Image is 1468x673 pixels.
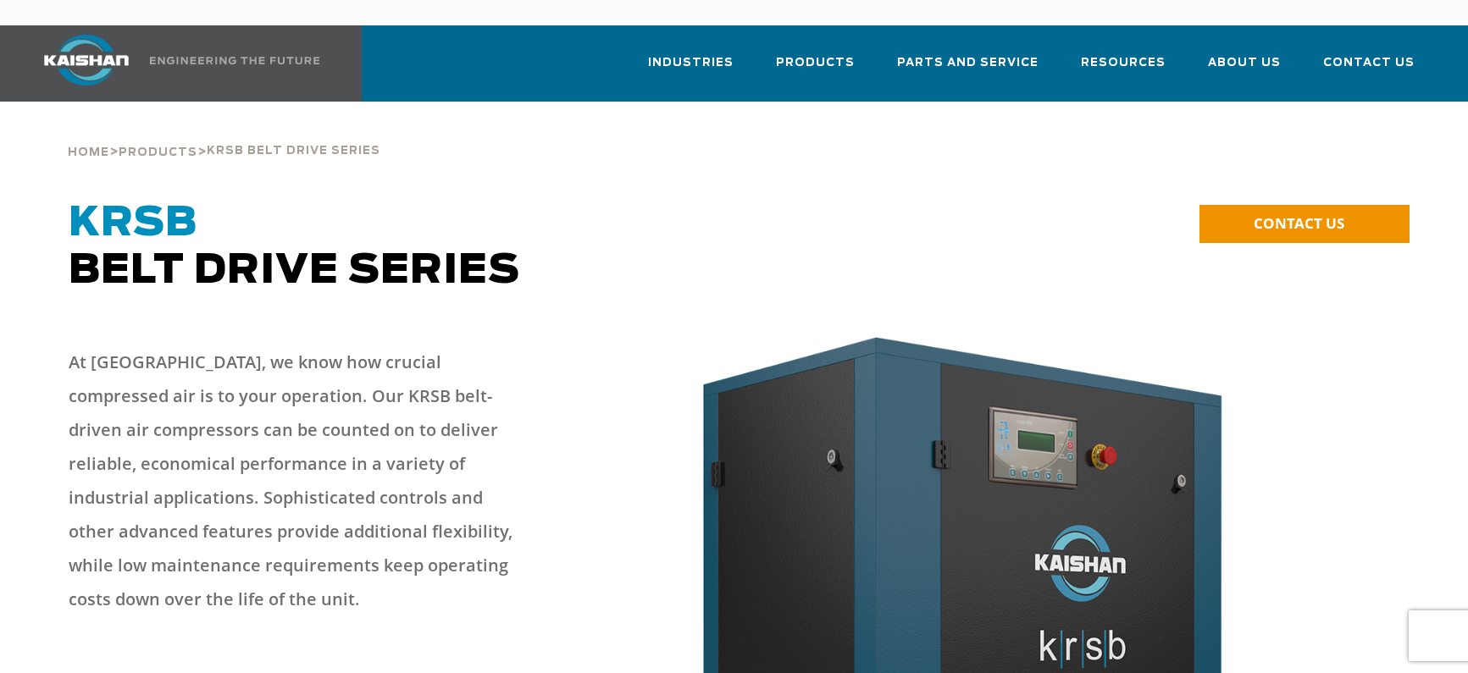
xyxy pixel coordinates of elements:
span: Parts and Service [897,53,1039,73]
span: Products [776,53,855,73]
img: kaishan logo [23,35,150,86]
a: Home [68,144,109,159]
a: Kaishan USA [23,25,323,102]
a: Industries [648,41,734,98]
span: CONTACT US [1254,213,1344,233]
span: About Us [1208,53,1281,73]
span: krsb belt drive series [207,146,380,157]
a: Resources [1081,41,1166,98]
span: Contact Us [1323,53,1415,73]
span: Belt Drive Series [69,203,520,291]
span: Products [119,147,197,158]
a: CONTACT US [1199,205,1410,243]
div: > > [68,102,380,166]
img: Engineering the future [150,57,319,64]
span: Industries [648,53,734,73]
a: Parts and Service [897,41,1039,98]
span: Resources [1081,53,1166,73]
p: At [GEOGRAPHIC_DATA], we know how crucial compressed air is to your operation. Our KRSB belt-driv... [69,345,531,616]
a: About Us [1208,41,1281,98]
a: Products [776,41,855,98]
a: Products [119,144,197,159]
span: Home [68,147,109,158]
a: Contact Us [1323,41,1415,98]
span: KRSB [69,203,197,244]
